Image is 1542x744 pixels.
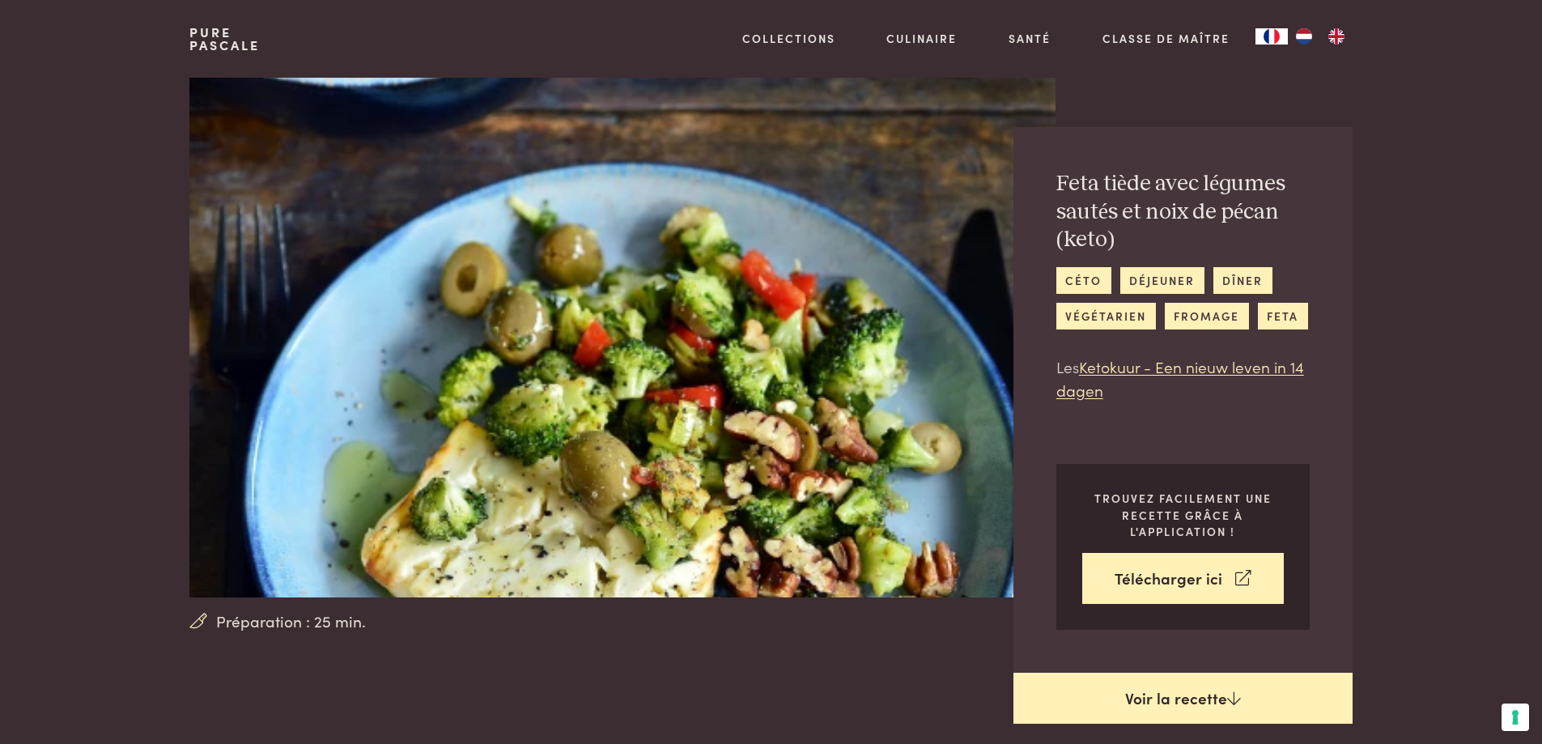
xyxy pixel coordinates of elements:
[1013,673,1353,725] a: Voir la recette
[216,610,366,633] span: Préparation : 25 min.
[1288,28,1353,45] ul: Language list
[1258,303,1308,329] a: feta
[1213,267,1272,294] a: dîner
[1255,28,1288,45] a: FR
[189,26,260,52] a: PurePascale
[1056,267,1111,294] a: céto
[742,30,835,47] a: Collections
[1082,553,1284,604] a: Télécharger ici
[1056,355,1304,401] a: Ketokuur - Een nieuw leven in 14 dagen
[1120,267,1204,294] a: déjeuner
[1082,490,1284,540] p: Trouvez facilement une recette grâce à l'application !
[1009,30,1051,47] a: Santé
[1056,170,1310,254] h2: Feta tiède avec légumes sautés et noix de pécan (keto)
[1288,28,1320,45] a: NL
[1320,28,1353,45] a: EN
[1165,303,1249,329] a: fromage
[1056,303,1156,329] a: végétarien
[886,30,957,47] a: Culinaire
[1056,355,1310,402] p: Les
[1255,28,1288,45] div: Language
[1102,30,1230,47] a: Classe de maître
[1502,704,1529,731] button: Vos préférences en matière de consentement pour les technologies de suivi
[189,78,1055,597] img: Feta tiède avec légumes sautés et noix de pécan (keto)
[1255,28,1353,45] aside: Language selected: Français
